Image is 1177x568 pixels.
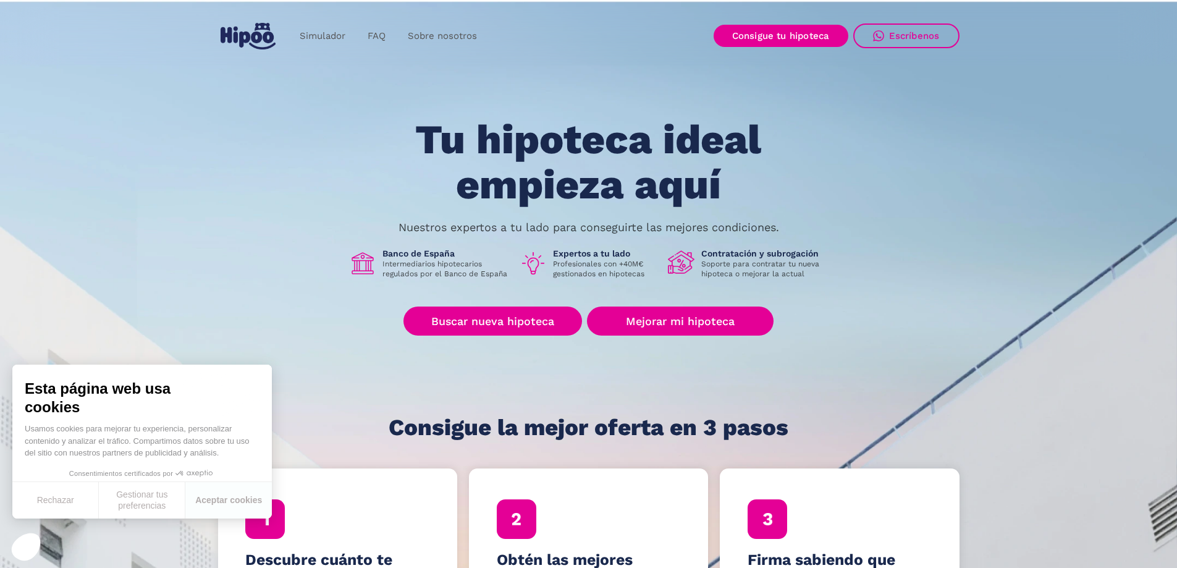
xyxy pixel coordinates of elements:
h1: Consigue la mejor oferta en 3 pasos [389,415,788,440]
a: Mejorar mi hipoteca [587,307,773,336]
div: Escríbenos [889,30,940,41]
a: Buscar nueva hipoteca [403,307,582,336]
p: Intermediarios hipotecarios regulados por el Banco de España [382,259,510,279]
h1: Tu hipoteca ideal empieza aquí [354,117,822,207]
h1: Contratación y subrogación [701,248,829,259]
a: Consigue tu hipoteca [714,25,848,47]
h1: Expertos a tu lado [553,248,658,259]
p: Nuestros expertos a tu lado para conseguirte las mejores condiciones. [399,223,779,232]
p: Profesionales con +40M€ gestionados en hipotecas [553,259,658,279]
a: Sobre nosotros [397,24,488,48]
a: Escríbenos [853,23,960,48]
a: home [218,18,279,54]
h1: Banco de España [382,248,510,259]
p: Soporte para contratar tu nueva hipoteca o mejorar la actual [701,259,829,279]
a: Simulador [289,24,356,48]
a: FAQ [356,24,397,48]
